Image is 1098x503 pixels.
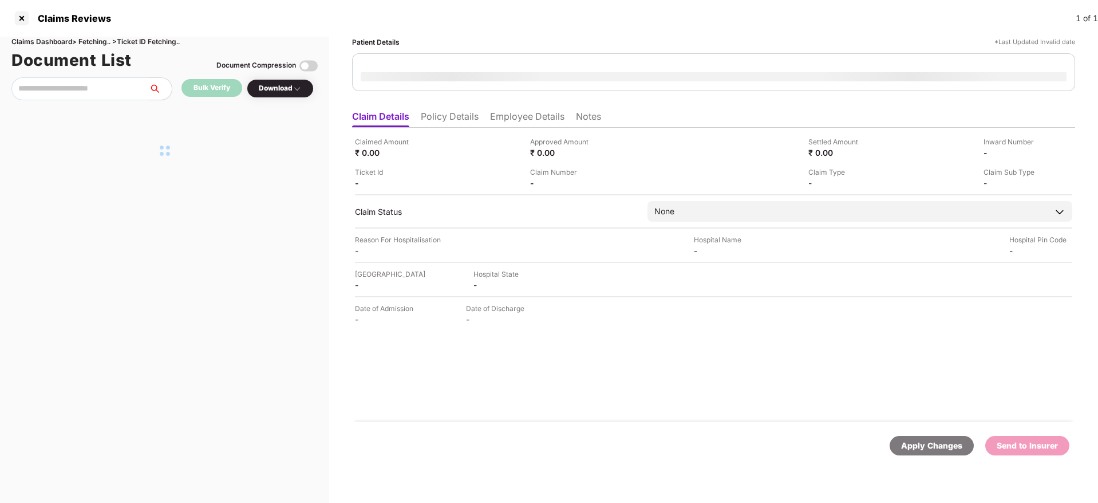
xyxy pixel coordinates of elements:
[1054,206,1065,218] img: downArrowIcon
[193,82,230,93] div: Bulk Verify
[994,37,1075,48] div: *Last Updated Invalid date
[473,280,536,290] div: -
[11,48,132,73] h1: Document List
[352,37,400,48] div: Patient Details
[148,77,172,100] button: search
[355,314,418,325] div: -
[11,37,318,48] div: Claims Dashboard > Fetching.. > Ticket ID Fetching..
[355,178,418,188] div: -
[984,147,1046,158] div: -
[694,234,757,245] div: Hospital Name
[901,439,962,452] div: Apply Changes
[694,245,757,256] div: -
[997,439,1058,452] div: Send to Insurer
[576,111,601,127] li: Notes
[355,234,441,245] div: Reason For Hospitalisation
[259,83,302,94] div: Download
[216,60,296,71] div: Document Compression
[355,303,418,314] div: Date of Admission
[355,167,418,178] div: Ticket Id
[808,167,871,178] div: Claim Type
[355,269,425,280] div: [GEOGRAPHIC_DATA]
[530,136,593,147] div: Approved Amount
[293,84,302,93] img: svg+xml;base64,PHN2ZyBpZD0iRHJvcGRvd24tMzJ4MzIiIHhtbG5zPSJodHRwOi8vd3d3LnczLm9yZy8yMDAwL3N2ZyIgd2...
[421,111,479,127] li: Policy Details
[466,314,529,325] div: -
[473,269,536,280] div: Hospital State
[148,84,172,93] span: search
[490,111,564,127] li: Employee Details
[530,167,593,178] div: Claim Number
[355,245,418,256] div: -
[530,178,593,188] div: -
[984,178,1046,188] div: -
[299,57,318,75] img: svg+xml;base64,PHN2ZyBpZD0iVG9nZ2xlLTMyeDMyIiB4bWxucz0iaHR0cDovL3d3dy53My5vcmcvMjAwMC9zdmciIHdpZH...
[1009,234,1072,245] div: Hospital Pin Code
[984,167,1046,178] div: Claim Sub Type
[1076,12,1098,25] div: 1 of 1
[984,136,1046,147] div: Inward Number
[530,147,593,158] div: ₹ 0.00
[355,136,418,147] div: Claimed Amount
[808,178,871,188] div: -
[355,280,418,290] div: -
[808,147,871,158] div: ₹ 0.00
[1009,245,1072,256] div: -
[355,206,636,217] div: Claim Status
[808,136,871,147] div: Settled Amount
[654,205,674,218] div: None
[466,303,529,314] div: Date of Discharge
[352,111,409,127] li: Claim Details
[355,147,418,158] div: ₹ 0.00
[31,13,111,24] div: Claims Reviews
